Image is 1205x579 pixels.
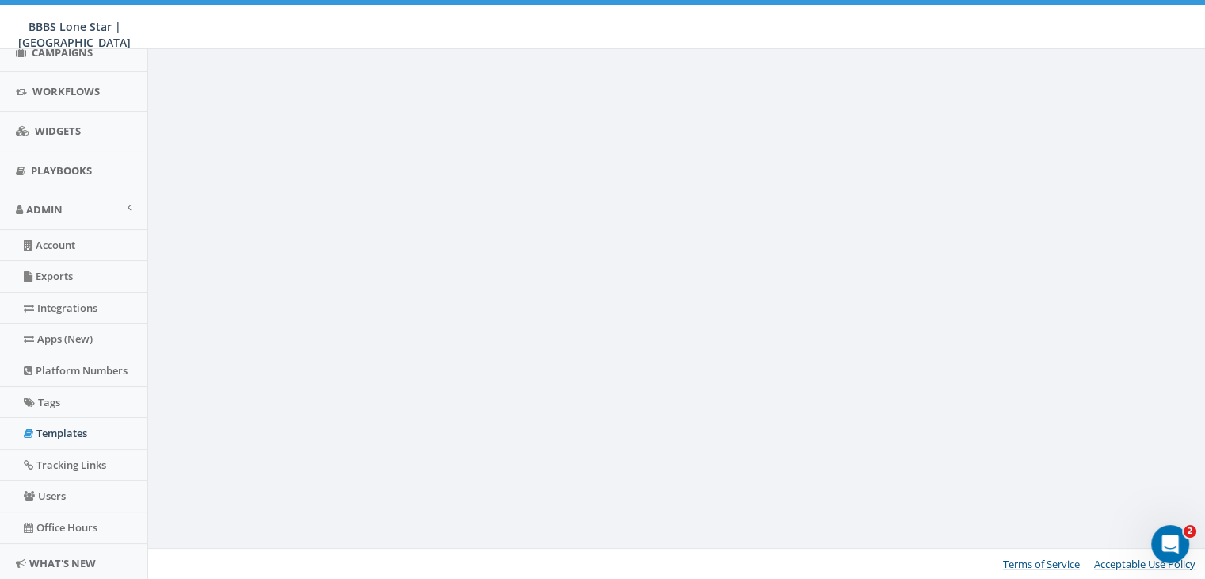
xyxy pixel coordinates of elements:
[1151,525,1189,563] iframe: Intercom live chat
[29,556,96,570] span: What's New
[32,84,100,98] span: Workflows
[1003,557,1080,571] a: Terms of Service
[18,19,131,50] span: BBBS Lone Star | [GEOGRAPHIC_DATA]
[35,124,81,138] span: Widgets
[1094,557,1195,571] a: Acceptable Use Policy
[31,163,92,178] span: Playbooks
[1184,525,1196,538] span: 2
[26,202,63,217] span: Admin
[32,45,93,59] span: Campaigns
